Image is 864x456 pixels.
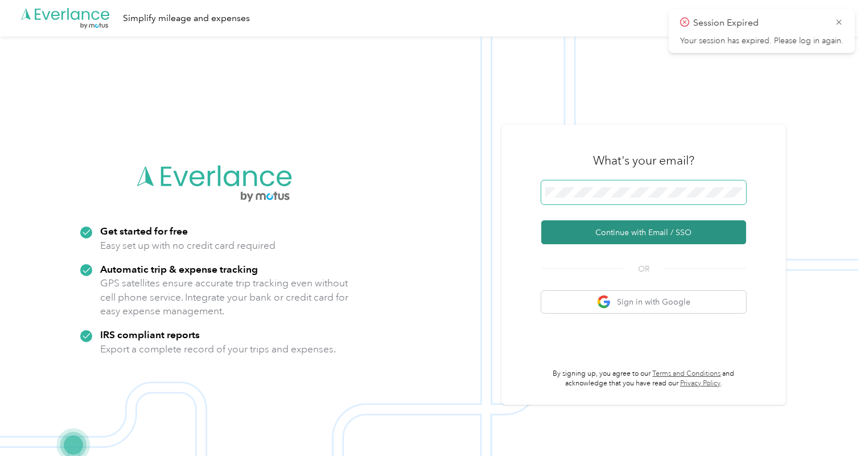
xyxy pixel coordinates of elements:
[680,36,844,46] p: Your session has expired. Please log in again.
[800,392,864,456] iframe: Everlance-gr Chat Button Frame
[541,220,746,244] button: Continue with Email / SSO
[653,369,721,378] a: Terms and Conditions
[100,328,200,340] strong: IRS compliant reports
[100,263,258,275] strong: Automatic trip & expense tracking
[541,369,746,389] p: By signing up, you agree to our and acknowledge that you have read our .
[727,186,740,199] keeper-lock: Open Keeper Popup
[593,153,694,169] h3: What's your email?
[100,276,349,318] p: GPS satellites ensure accurate trip tracking even without cell phone service. Integrate your bank...
[100,239,275,253] p: Easy set up with no credit card required
[100,225,188,237] strong: Get started for free
[624,263,664,275] span: OR
[123,11,250,26] div: Simplify mileage and expenses
[693,16,826,30] p: Session Expired
[100,342,336,356] p: Export a complete record of your trips and expenses.
[597,295,611,309] img: google logo
[541,291,746,313] button: google logoSign in with Google
[680,379,721,388] a: Privacy Policy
